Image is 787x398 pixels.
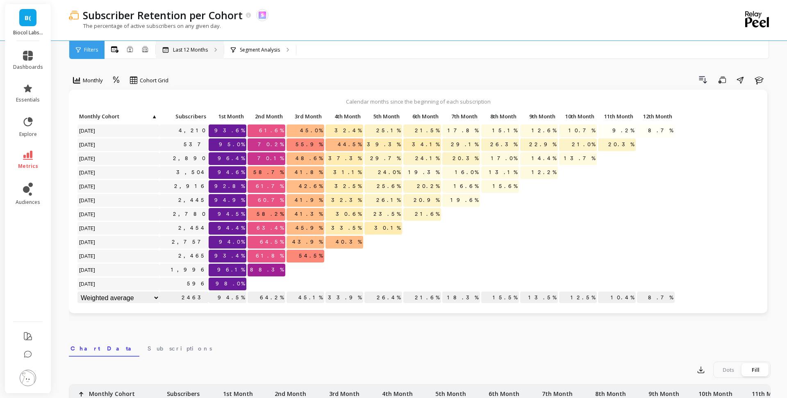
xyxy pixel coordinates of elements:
p: 94.5% [209,292,246,304]
span: 88.3% [248,264,285,276]
span: 14.4% [530,152,558,165]
span: [DATE] [77,166,98,179]
span: 25.1% [375,124,402,137]
span: 19.6% [449,194,480,206]
p: 2nd Month [248,111,285,122]
span: 44.5% [336,138,363,151]
p: 1st Month [223,385,253,398]
span: 41.8% [293,166,324,179]
span: Subscriptions [148,344,212,353]
p: 33.9% [325,292,363,304]
p: 13.5% [520,292,558,304]
span: 41.3% [293,208,324,220]
span: 94.4% [216,222,246,234]
span: 32.4% [333,124,363,137]
span: 12.6% [530,124,558,137]
p: 10th Month [698,385,732,398]
div: Toggle SortBy [208,111,247,123]
span: 37.3% [327,152,363,165]
p: 10th Month [559,111,597,122]
p: 15.5% [481,292,519,304]
span: 32.3% [330,194,363,206]
span: 33.5% [330,222,363,234]
span: Monthly [83,77,103,84]
p: 45.1% [287,292,324,304]
span: audiences [16,199,40,206]
p: 4th Month [382,385,413,398]
a: 2,890 [171,152,209,165]
img: api.skio.svg [259,11,266,19]
span: 94.5% [216,208,246,220]
div: Dots [715,363,742,376]
p: Biocol Labs (US) [13,29,43,36]
span: 29.1% [449,138,480,151]
p: Subscriber Retention per Cohort [83,8,243,22]
p: 6th Month [403,111,441,122]
p: Segment Analysis [240,47,280,53]
p: 4th Month [325,111,363,122]
a: 537 [182,138,209,151]
span: [DATE] [77,236,98,248]
div: Toggle SortBy [598,111,637,123]
div: Toggle SortBy [364,111,403,123]
span: metrics [18,163,38,170]
p: 2nd Month [275,385,306,398]
p: 18.3% [442,292,480,304]
span: 94.9% [213,194,246,206]
p: 11th Month [752,385,786,398]
p: 10.4% [598,292,636,304]
span: 17.0% [489,152,519,165]
span: 48.6% [294,152,324,165]
p: 3rd Month [287,111,324,122]
p: Subscribers [167,385,200,398]
span: Chart Data [71,344,138,353]
span: 10.7% [567,124,597,137]
span: 93.4% [213,250,246,262]
span: 61.6% [257,124,285,137]
img: header icon [69,10,79,20]
span: 20.9% [412,194,441,206]
nav: Tabs [69,338,771,357]
img: profile picture [20,370,36,386]
p: 6th Month [489,385,519,398]
p: 1st Month [209,111,246,122]
span: 39.3% [365,138,402,151]
span: 30.6% [334,208,363,220]
span: [DATE] [77,278,98,290]
span: 21.0% [570,138,597,151]
p: Monthly Cohort [89,385,135,398]
span: 92.8% [213,180,246,192]
p: 11th Month [598,111,636,122]
a: 4,210 [177,124,209,137]
span: [DATE] [77,250,98,262]
p: 12.5% [559,292,597,304]
span: 19.3% [407,166,441,179]
span: 64.5% [258,236,285,248]
span: 11th Month [600,113,633,120]
a: 2,757 [170,236,209,248]
span: 34.1% [410,138,441,151]
span: [DATE] [77,194,98,206]
p: 3rd Month [329,385,359,398]
span: 60.7% [256,194,285,206]
p: 9th Month [648,385,679,398]
span: 15.6% [491,180,519,192]
p: Subscribers [159,111,209,122]
span: 61.7% [254,180,285,192]
span: 22.9% [528,138,558,151]
span: [DATE] [77,138,98,151]
a: 596 [185,278,209,290]
div: Toggle SortBy [520,111,559,123]
span: 70.1% [256,152,285,165]
span: 31.1% [332,166,363,179]
span: 8.7% [646,124,675,137]
span: 10th Month [561,113,594,120]
span: 58.7% [252,166,285,179]
span: 93.6% [213,124,246,137]
span: 16.0% [453,166,480,179]
p: 8th Month [595,385,626,398]
p: Last 12 Months [173,47,208,53]
span: 15.1% [491,124,519,137]
a: 2,445 [177,194,209,206]
span: 21.5% [413,124,441,137]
